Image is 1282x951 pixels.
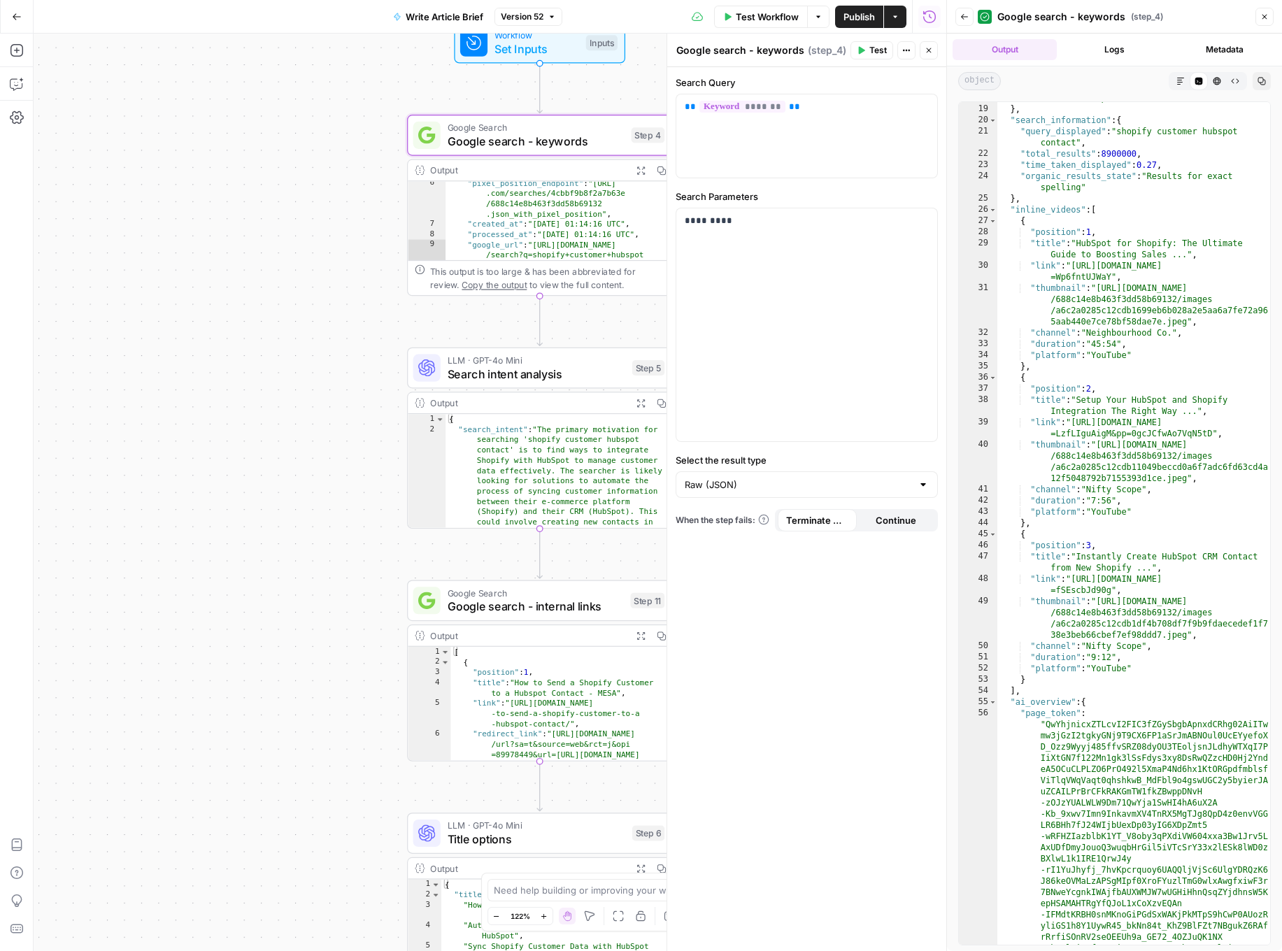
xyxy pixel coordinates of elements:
div: Step 5 [632,360,664,376]
div: 48 [959,573,997,596]
div: Output [430,396,625,410]
div: 44 [959,517,997,529]
span: LLM · GPT-4o Mini [448,819,625,833]
span: Title options [448,831,625,848]
div: 5 [408,698,450,729]
div: 4 [408,920,441,941]
div: 9 [408,240,446,291]
div: 24 [959,171,997,193]
span: Google Search [448,586,624,600]
div: 20 [959,115,997,126]
div: 49 [959,596,997,641]
div: 39 [959,417,997,439]
div: 22 [959,148,997,159]
div: 46 [959,540,997,551]
span: LLM · GPT-4o Mini [448,353,625,367]
textarea: Google search - keywords [676,43,804,57]
span: ( step_4 ) [1131,10,1163,23]
div: 42 [959,495,997,506]
span: Version 52 [501,10,543,23]
div: 1 [408,414,446,424]
label: Search Query [676,76,938,90]
div: Output [430,629,625,643]
span: Test Workflow [736,10,799,24]
div: 33 [959,338,997,350]
div: 3 [408,667,450,678]
div: 1 [408,880,441,890]
span: Toggle code folding, rows 26 through 54 [989,204,997,215]
div: 37 [959,383,997,394]
span: Toggle code folding, rows 20 through 25 [989,115,997,126]
div: 53 [959,674,997,685]
div: 41 [959,484,997,495]
div: 43 [959,506,997,517]
div: Output [430,164,625,178]
button: Write Article Brief [385,6,492,28]
label: Select the result type [676,453,938,467]
div: Step 11 [630,593,664,608]
div: 6 [408,729,450,801]
div: Step 6 [632,826,664,841]
span: Google search - keywords [448,133,625,150]
button: Test [850,41,893,59]
span: Toggle code folding, rows 1 through 24 [435,414,444,424]
span: Test [869,44,887,57]
div: LLM · GPT-4o MiniSearch intent analysisStep 5Output{ "search_intent":"The primary motivation for ... [407,348,672,529]
g: Edge from step_11 to step_6 [537,761,542,811]
div: This output is too large & has been abbreviated for review. to view the full content. [430,264,664,292]
span: Workflow [494,28,579,42]
span: Publish [843,10,875,24]
div: 1 [408,647,450,657]
g: Edge from start to step_4 [537,64,542,113]
span: Toggle code folding, rows 27 through 35 [989,215,997,227]
div: 35 [959,361,997,372]
span: Copy the output [462,280,527,290]
span: object [958,72,1001,90]
button: Logs [1062,39,1167,60]
div: 50 [959,641,997,652]
input: Raw (JSON) [685,478,912,492]
div: Output [430,861,625,875]
span: Toggle code folding, rows 1 through 9 [431,880,440,890]
span: Toggle code folding, rows 55 through 58 [989,696,997,708]
button: Continue [857,509,936,531]
div: Google SearchGoogle search - keywordsStep 4Output "pixel_position_endpoint":"[URL] .com/searches/... [407,115,672,296]
span: Toggle code folding, rows 36 through 44 [989,372,997,383]
div: 55 [959,696,997,708]
g: Edge from step_4 to step_5 [537,296,542,345]
span: Google search - internal links [448,598,624,615]
span: Toggle code folding, rows 1 through 158 [441,647,450,657]
div: 2 [408,657,450,668]
div: 32 [959,327,997,338]
span: ( step_4 ) [808,43,846,57]
div: 34 [959,350,997,361]
div: 40 [959,439,997,484]
span: Continue [876,513,916,527]
g: Edge from step_5 to step_11 [537,529,542,578]
div: 47 [959,551,997,573]
span: Search intent analysis [448,365,625,382]
label: Search Parameters [676,190,938,203]
div: 6 [408,178,446,220]
div: 31 [959,283,997,327]
div: 2 [408,424,446,578]
button: Version 52 [494,8,562,26]
div: 21 [959,126,997,148]
div: WorkflowSet InputsInputs [407,22,672,64]
div: 19 [959,103,997,115]
div: 30 [959,260,997,283]
div: 7 [408,219,446,229]
div: 2 [408,889,441,900]
div: 28 [959,227,997,238]
div: Google SearchGoogle search - internal linksStep 11Output[ { "position":1, "title":"How to Send a ... [407,580,672,761]
div: Step 4 [632,127,665,143]
a: When the step fails: [676,514,769,527]
div: 23 [959,159,997,171]
div: 3 [408,900,441,920]
span: 122% [511,910,530,922]
div: 51 [959,652,997,663]
div: 54 [959,685,997,696]
button: Publish [835,6,883,28]
span: Toggle code folding, rows 2 through 14 [441,657,450,668]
